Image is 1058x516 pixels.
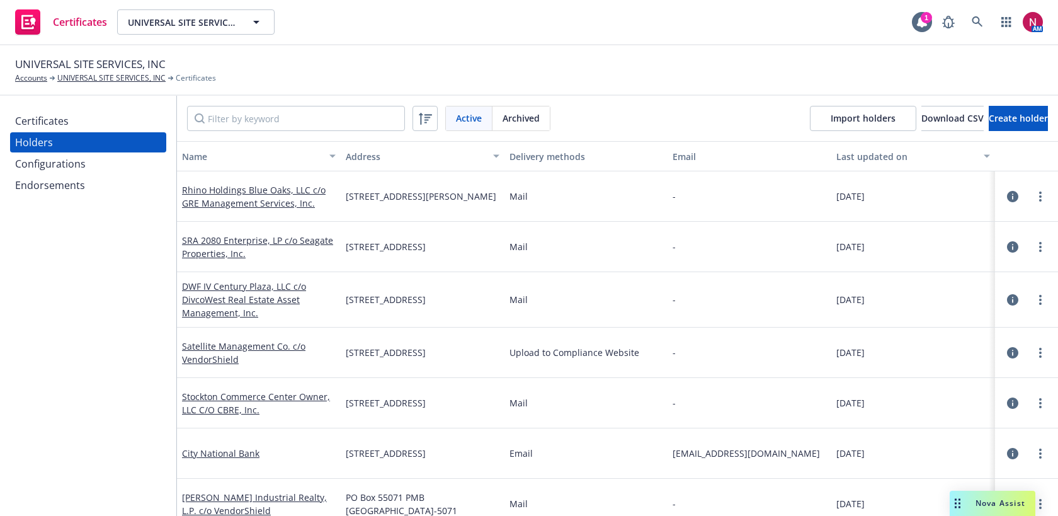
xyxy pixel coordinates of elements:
[128,16,237,29] span: UNIVERSAL SITE SERVICES, INC
[921,106,984,131] button: Download CSV
[1033,396,1048,411] a: more
[673,150,826,163] div: Email
[53,17,107,27] span: Certificates
[509,150,663,163] div: Delivery methods
[831,141,995,171] button: Last updated on
[936,9,961,35] a: Report a Bug
[673,447,826,460] span: [EMAIL_ADDRESS][DOMAIN_NAME]
[182,150,322,163] div: Name
[976,498,1025,508] span: Nova Assist
[836,293,990,306] div: [DATE]
[950,491,965,516] div: Drag to move
[182,184,326,209] a: Rhino Holdings Blue Oaks, LLC c/o GRE Management Services, Inc.
[950,491,1035,516] button: Nova Assist
[994,9,1019,35] a: Switch app
[177,141,341,171] button: Name
[673,497,676,510] div: -
[182,447,259,459] a: City National Bank
[509,346,663,359] div: Upload to Compliance Website
[1033,345,1048,360] a: more
[10,132,166,152] a: Holders
[10,175,166,195] a: Endorsements
[15,175,85,195] div: Endorsements
[456,112,482,125] span: Active
[509,240,663,253] div: Mail
[1033,446,1048,461] a: more
[10,154,166,174] a: Configurations
[176,72,216,84] span: Certificates
[346,150,486,163] div: Address
[346,447,426,460] span: [STREET_ADDRESS]
[673,293,676,306] div: -
[1033,239,1048,255] a: more
[57,72,166,84] a: UNIVERSAL SITE SERVICES, INC
[1023,12,1043,32] img: photo
[15,56,166,72] span: UNIVERSAL SITE SERVICES, INC
[921,112,984,124] span: Download CSV
[10,111,166,131] a: Certificates
[831,112,896,124] span: Import holders
[989,112,1048,124] span: Create holder
[989,106,1048,131] button: Create holder
[15,132,53,152] div: Holders
[182,340,305,365] a: Satellite Management Co. c/o VendorShield
[1033,189,1048,204] a: more
[346,346,426,359] span: [STREET_ADDRESS]
[1033,292,1048,307] a: more
[341,141,504,171] button: Address
[1033,496,1048,512] a: more
[509,497,663,510] div: Mail
[836,190,990,203] div: [DATE]
[504,141,668,171] button: Delivery methods
[836,396,990,410] div: [DATE]
[182,234,333,260] a: SRA 2080 Enterprise, LP c/o Seagate Properties, Inc.
[15,111,69,131] div: Certificates
[182,280,306,319] a: DWF IV Century Plaza, LLC c/o DivcoWest Real Estate Asset Management, Inc.
[346,190,496,203] span: [STREET_ADDRESS][PERSON_NAME]
[836,240,990,253] div: [DATE]
[836,497,990,510] div: [DATE]
[836,150,976,163] div: Last updated on
[673,190,676,203] div: -
[810,106,916,131] a: Import holders
[503,112,540,125] span: Archived
[673,346,676,359] div: -
[346,293,426,306] span: [STREET_ADDRESS]
[187,106,405,131] input: Filter by keyword
[509,293,663,306] div: Mail
[509,447,663,460] div: Email
[10,4,112,40] a: Certificates
[836,346,990,359] div: [DATE]
[509,396,663,410] div: Mail
[509,190,663,203] div: Mail
[673,240,676,253] div: -
[346,396,426,410] span: [STREET_ADDRESS]
[673,396,676,410] div: -
[15,72,47,84] a: Accounts
[836,447,990,460] div: [DATE]
[965,9,990,35] a: Search
[668,141,831,171] button: Email
[182,391,330,416] a: Stockton Commerce Center Owner, LLC C/O CBRE, Inc.
[15,154,86,174] div: Configurations
[117,9,275,35] button: UNIVERSAL SITE SERVICES, INC
[346,240,426,253] span: [STREET_ADDRESS]
[921,12,932,23] div: 1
